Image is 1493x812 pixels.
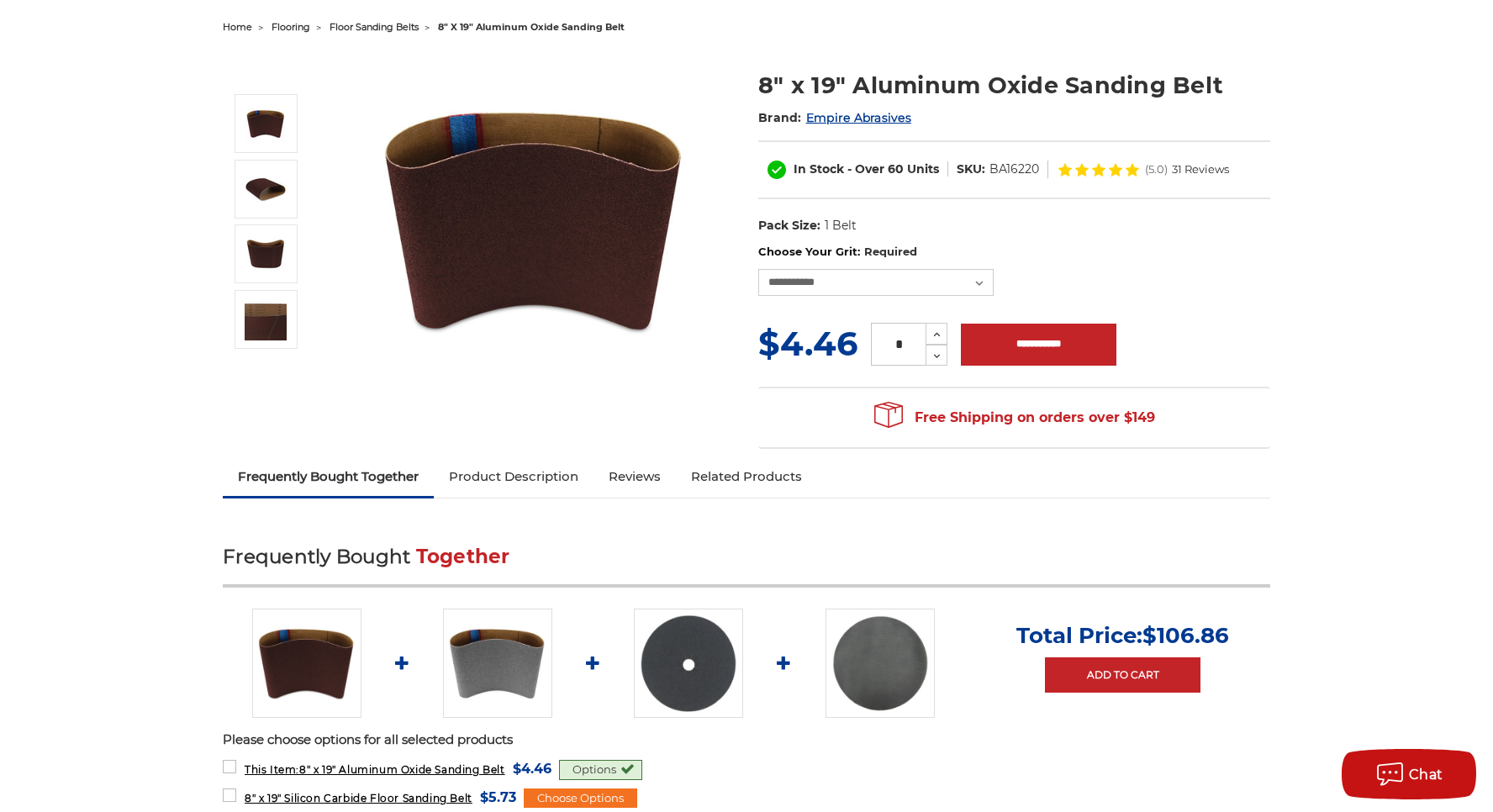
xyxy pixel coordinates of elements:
a: Related Products [676,458,817,495]
div: Choose Options [524,788,637,809]
h1: 8" x 19" Aluminum Oxide Sanding Belt [758,69,1270,102]
label: Choose Your Grit: [758,244,1270,261]
span: Brand: [758,110,802,125]
dd: 1 Belt [825,217,857,235]
span: Chat [1409,767,1443,783]
a: Add to Cart [1045,657,1200,693]
a: flooring [272,21,310,33]
a: home [223,21,252,33]
span: $5.73 [480,786,516,809]
span: $4.46 [513,757,551,780]
span: 8" x 19" Silicon Carbide Floor Sanding Belt [245,792,472,804]
span: In Stock [794,161,844,177]
span: - Over [847,161,884,177]
dt: SKU: [957,161,985,178]
button: Chat [1342,749,1476,799]
a: floor sanding belts [330,21,419,33]
span: 60 [888,161,904,177]
span: $106.86 [1142,622,1229,649]
span: (5.0) [1145,164,1168,175]
img: aluminum oxide 8x19 sanding belt [245,103,287,145]
strong: This Item: [245,763,299,776]
a: Frequently Bought Together [223,458,434,495]
dd: BA16220 [989,161,1039,178]
img: 8" x 19" Drum Sander Belt [245,233,287,275]
span: $4.46 [758,323,857,364]
span: 31 Reviews [1172,164,1229,175]
span: Units [907,161,939,177]
p: Total Price: [1016,622,1229,649]
img: aluminum oxide 8x19 sanding belt [367,51,704,388]
a: Empire Abrasives [806,110,911,125]
img: aluminum oxide 8x19 sanding belt [252,609,361,718]
div: Options [559,760,642,780]
p: Please choose options for all selected products [223,730,1270,750]
a: Reviews [594,458,676,495]
span: Together [416,545,510,568]
span: Free Shipping on orders over $149 [874,401,1155,435]
span: 8" x 19" Aluminum Oxide Sanding Belt [245,763,505,776]
span: 8" x 19" aluminum oxide sanding belt [438,21,625,33]
span: Frequently Bought [223,545,410,568]
img: 8" x 19" Aluminum Oxide Sanding Belt [245,298,287,340]
small: Required [864,245,917,258]
img: ez8 drum sander belt [245,168,287,210]
dt: Pack Size: [758,217,820,235]
a: Product Description [434,458,594,495]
